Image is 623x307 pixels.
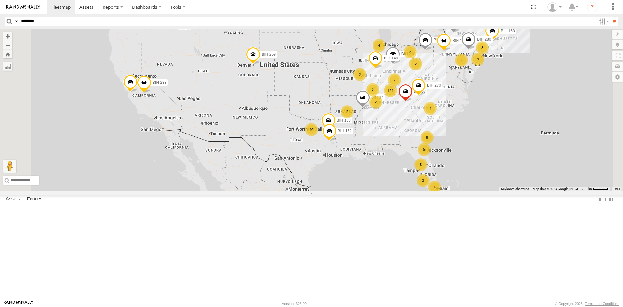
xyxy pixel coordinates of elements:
div: 9 [471,53,484,66]
span: BIH 233 [153,80,166,84]
div: 8 [421,131,434,144]
div: 7 [388,73,401,86]
button: Zoom out [3,41,12,50]
div: © Copyright 2025 - [555,302,619,306]
div: 3 [417,174,430,187]
a: Visit our Website [4,301,33,307]
div: 2 [369,96,382,109]
span: BIH 172 [338,129,352,133]
label: Hide Summary Table [612,195,618,204]
span: BIH 261 [434,38,448,42]
span: BIH 238 [401,52,415,56]
div: 124 [384,84,397,97]
label: Dock Summary Table to the Right [605,195,611,204]
span: BIH 169 [452,38,466,43]
span: BIH 57 [414,89,426,93]
i: ? [587,2,597,12]
div: 4 [373,39,385,52]
div: 4 [424,102,437,115]
label: Map Settings [612,72,623,82]
span: BIH 168 [501,29,515,33]
label: Assets [3,195,23,204]
label: Search Query [14,17,19,26]
span: BIH 270 [427,83,441,88]
div: Version: 306.00 [282,302,307,306]
span: Map data ©2025 Google, INEGI [533,187,578,191]
div: 2 [455,54,468,67]
label: Measure [3,62,12,71]
label: Search Filter Options [596,17,610,26]
a: Terms and Conditions [585,302,619,306]
div: 10 [305,123,318,136]
div: 3 [476,41,489,54]
label: Dock Summary Table to the Left [598,195,605,204]
div: 5 [414,158,427,171]
img: rand-logo.svg [6,5,40,9]
span: BIH 148 [384,56,398,60]
button: Keyboard shortcuts [501,187,529,191]
span: 200 km [582,187,593,191]
span: BIH 163 [337,118,351,122]
div: Nele . [545,2,564,12]
button: Map Scale: 200 km per 43 pixels [580,187,610,191]
div: 7 [428,181,441,194]
label: Fences [24,195,45,204]
button: Zoom in [3,32,12,41]
div: 2 [404,45,417,58]
span: BIH 37 [371,95,383,99]
div: 2 [366,83,379,96]
span: BIH 259 [262,52,275,56]
div: 2 [341,105,354,118]
div: 5 [418,143,431,156]
div: 2 [409,58,422,70]
button: Zoom Home [3,50,12,58]
a: Terms [613,188,620,190]
button: Drag Pegman onto the map to open Street View [3,160,16,173]
span: BIH 280 [477,37,491,42]
div: 3 [353,68,366,81]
